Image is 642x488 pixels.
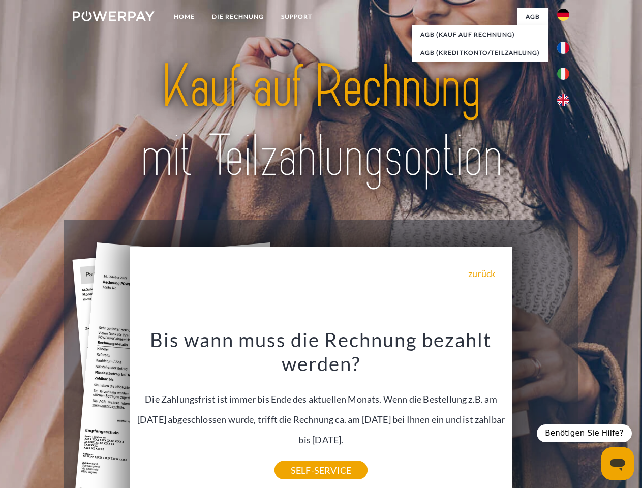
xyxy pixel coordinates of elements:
[517,8,548,26] a: agb
[557,68,569,80] img: it
[557,94,569,106] img: en
[136,327,507,470] div: Die Zahlungsfrist ist immer bis Ende des aktuellen Monats. Wenn die Bestellung z.B. am [DATE] abg...
[557,9,569,21] img: de
[412,25,548,44] a: AGB (Kauf auf Rechnung)
[97,49,545,195] img: title-powerpay_de.svg
[537,424,632,442] div: Benötigen Sie Hilfe?
[468,269,495,278] a: zurück
[165,8,203,26] a: Home
[601,447,634,480] iframe: Schaltfläche zum Öffnen des Messaging-Fensters; Konversation läuft
[203,8,272,26] a: DIE RECHNUNG
[73,11,155,21] img: logo-powerpay-white.svg
[274,461,368,479] a: SELF-SERVICE
[136,327,507,376] h3: Bis wann muss die Rechnung bezahlt werden?
[557,42,569,54] img: fr
[272,8,321,26] a: SUPPORT
[412,44,548,62] a: AGB (Kreditkonto/Teilzahlung)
